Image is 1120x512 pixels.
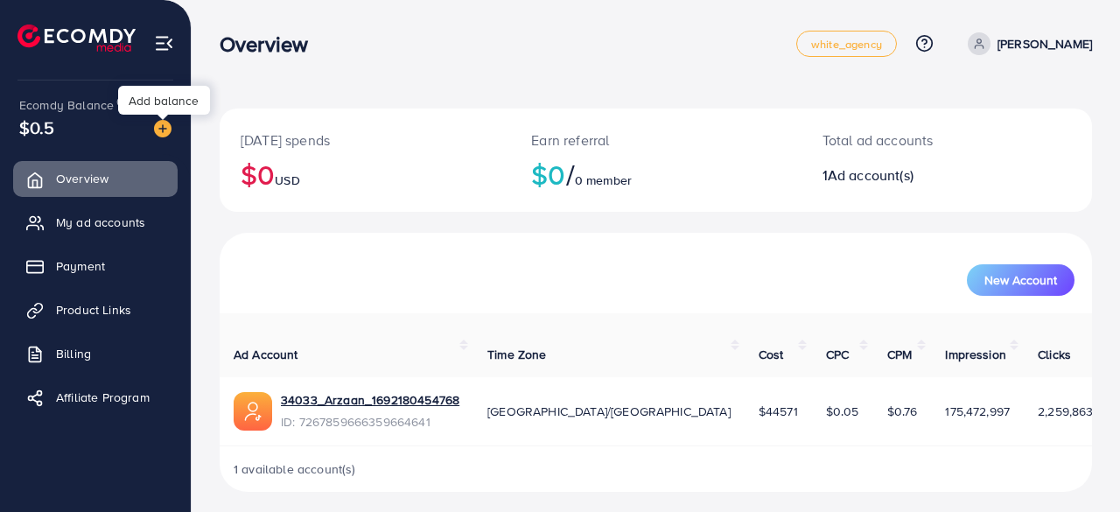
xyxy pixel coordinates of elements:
span: Payment [56,257,105,275]
span: Billing [56,345,91,362]
p: Earn referral [531,130,780,151]
button: New Account [967,264,1074,296]
p: [PERSON_NAME] [997,33,1092,54]
span: Impression [945,346,1006,363]
span: [GEOGRAPHIC_DATA]/[GEOGRAPHIC_DATA] [487,403,731,420]
p: [DATE] spends [241,130,489,151]
a: Payment [13,249,178,284]
span: 0 member [575,172,632,189]
span: Clicks [1038,346,1071,363]
span: / [566,154,575,194]
span: 2,259,863 [1038,403,1093,420]
div: Add balance [118,86,210,115]
h3: Overview [220,32,322,57]
span: USD [275,172,299,189]
h2: 1 [822,167,998,184]
span: 175,472,997 [945,403,1010,420]
img: image [154,120,171,137]
span: Overview [56,170,108,187]
a: My ad accounts [13,205,178,240]
p: Total ad accounts [822,130,998,151]
span: Time Zone [487,346,546,363]
iframe: Chat [1046,433,1107,499]
a: [PERSON_NAME] [961,32,1092,55]
span: 1 available account(s) [234,460,356,478]
span: Product Links [56,301,131,319]
h2: $0 [531,158,780,191]
span: $0.05 [826,403,859,420]
span: $44571 [759,403,798,420]
span: ID: 7267859666359664641 [281,413,459,431]
a: 34033_Arzaan_1692180454768 [281,391,459,409]
span: Ad Account [234,346,298,363]
a: Product Links [13,292,178,327]
img: menu [154,33,174,53]
img: ic-ads-acc.e4c84228.svg [234,392,272,431]
span: CPM [887,346,912,363]
span: CPC [826,346,849,363]
img: logo [17,25,136,52]
a: Billing [13,336,178,371]
span: Affiliate Program [56,389,150,406]
h2: $0 [241,158,489,191]
span: white_agency [811,39,882,50]
a: white_agency [796,31,897,57]
a: Affiliate Program [13,380,178,415]
span: Cost [759,346,784,363]
span: $0.76 [887,403,918,420]
a: Overview [13,161,178,196]
span: New Account [984,274,1057,286]
span: Ad account(s) [828,165,913,185]
span: Ecomdy Balance [19,96,114,114]
span: $0.5 [19,115,55,140]
span: My ad accounts [56,214,145,231]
